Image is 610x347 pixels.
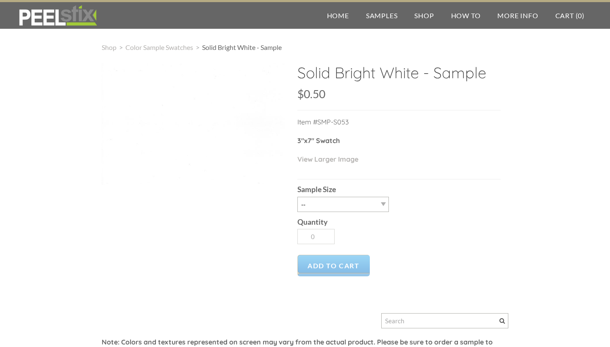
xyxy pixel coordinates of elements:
a: Home [319,2,358,29]
img: REFACE SUPPLIES [17,5,99,26]
span: Solid Bright White - Sample [202,43,282,51]
input: Search [381,313,508,328]
a: How To [443,2,489,29]
span: > [193,43,202,51]
strong: 3"x7" Swatch [297,136,340,145]
a: View Larger Image [297,155,358,163]
b: Sample Size [297,185,336,194]
span: 0 [578,11,582,19]
a: Color Sample Swatches [125,43,193,51]
span: > [116,43,125,51]
p: Item #SMP-S053 [297,117,501,135]
a: Samples [358,2,406,29]
a: Shop [102,43,116,51]
a: More Info [489,2,546,29]
b: Quantity [297,218,327,226]
a: Shop [406,2,442,29]
a: Add to Cart [297,255,370,276]
h2: Solid Bright White - Sample [297,63,501,88]
span: $0.50 [297,87,325,101]
span: Search [499,318,505,324]
a: Cart (0) [547,2,593,29]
